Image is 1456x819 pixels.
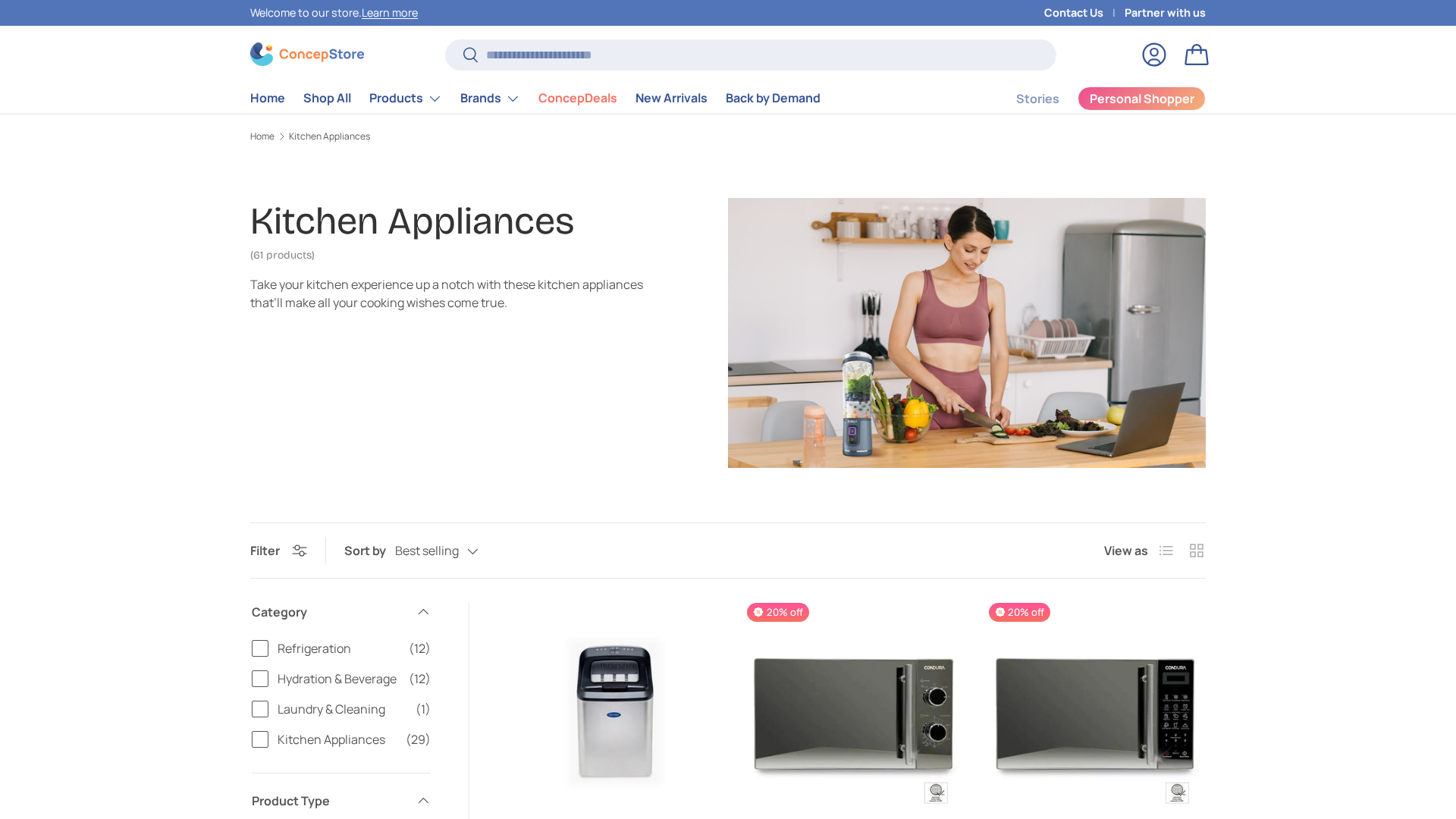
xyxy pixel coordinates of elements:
[1090,93,1194,105] span: Personal Shopper
[369,83,442,114] a: Products
[252,603,406,621] span: Category
[1125,5,1206,21] a: Partner with us
[250,83,821,114] nav: Primary
[278,700,406,718] span: Laundry & Cleaning
[250,199,574,243] h1: Kitchen Appliances
[278,670,400,688] span: Hydration & Beverage
[1044,5,1125,21] a: Contact Us
[395,544,459,558] span: Best selling
[989,603,1050,622] span: 20% off
[360,83,451,114] summary: Products
[460,83,520,114] a: Brands
[250,542,307,559] button: Filter
[980,83,1206,114] nav: Secondary
[250,5,418,21] p: Welcome to our store.
[250,83,285,113] a: Home
[250,130,1206,143] nav: Breadcrumbs
[1104,541,1148,560] span: View as
[747,603,808,622] span: 20% off
[1078,86,1206,111] a: Personal Shopper
[250,542,280,559] span: Filter
[252,792,406,810] span: Product Type
[289,132,370,141] a: Kitchen Appliances
[409,639,431,657] span: (12)
[250,42,364,66] img: ConcepStore
[538,83,617,113] a: ConcepDeals
[395,538,509,564] button: Best selling
[250,249,315,262] span: (61 products)
[278,639,400,657] span: Refrigeration
[726,83,821,113] a: Back by Demand
[278,730,397,748] span: Kitchen Appliances
[451,83,529,114] summary: Brands
[252,585,431,639] summary: Category
[406,730,431,748] span: (29)
[409,670,431,688] span: (12)
[728,198,1206,468] img: Kitchen Appliances
[362,5,418,20] a: Learn more
[1016,84,1059,114] a: Stories
[250,132,275,141] a: Home
[250,275,643,312] div: Take your kitchen experience up a notch with these kitchen appliances that’ll make all your cooki...
[344,541,395,560] label: Sort by
[303,83,351,113] a: Shop All
[416,700,431,718] span: (1)
[635,83,708,113] a: New Arrivals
